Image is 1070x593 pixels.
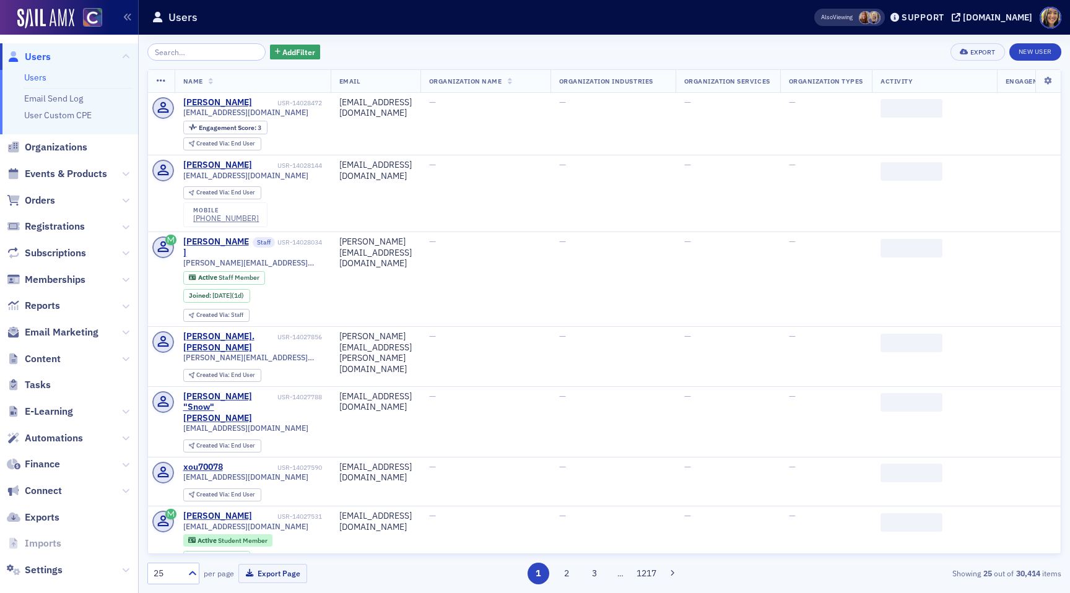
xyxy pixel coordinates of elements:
[684,510,691,521] span: —
[183,289,250,303] div: Joined: 2025-09-16 00:00:00
[25,50,51,64] span: Users
[147,43,266,61] input: Search…
[25,246,86,260] span: Subscriptions
[881,393,942,412] span: ‌
[198,273,219,282] span: Active
[183,439,261,452] div: Created Via: End User
[881,513,942,532] span: ‌
[881,99,942,118] span: ‌
[339,391,412,413] div: [EMAIL_ADDRESS][DOMAIN_NAME]
[1009,43,1061,61] a: New User
[25,326,98,339] span: Email Marketing
[25,194,55,207] span: Orders
[74,8,102,29] a: View Homepage
[7,299,60,313] a: Reports
[7,537,61,550] a: Imports
[183,271,266,285] div: Active: Active: Staff Member
[789,236,796,247] span: —
[429,461,436,472] span: —
[789,77,863,85] span: Organization Types
[193,214,259,223] a: [PHONE_NUMBER]
[684,461,691,472] span: —
[7,273,85,287] a: Memberships
[25,378,51,392] span: Tasks
[183,186,261,199] div: Created Via: End User
[183,236,251,258] a: [PERSON_NAME]
[559,331,566,342] span: —
[183,137,261,150] div: Created Via: End User
[429,236,436,247] span: —
[277,238,322,246] div: USR-14028034
[636,563,658,584] button: 1217
[25,484,62,498] span: Connect
[25,537,61,550] span: Imports
[183,331,276,353] a: [PERSON_NAME].[PERSON_NAME]
[789,461,796,472] span: —
[7,431,83,445] a: Automations
[25,167,107,181] span: Events & Products
[25,511,59,524] span: Exports
[339,331,412,374] div: [PERSON_NAME][EMAIL_ADDRESS][PERSON_NAME][DOMAIN_NAME]
[559,77,653,85] span: Organization Industries
[183,534,273,547] div: Active: Active: Student Member
[24,93,83,104] a: Email Send Log
[429,77,502,85] span: Organization Name
[183,97,252,108] a: [PERSON_NAME]
[189,274,259,282] a: Active Staff Member
[196,491,255,498] div: End User
[7,511,59,524] a: Exports
[199,123,258,132] span: Engagement Score :
[25,352,61,366] span: Content
[339,236,412,269] div: [PERSON_NAME][EMAIL_ADDRESS][DOMAIN_NAME]
[339,462,412,483] div: [EMAIL_ADDRESS][DOMAIN_NAME]
[7,326,98,339] a: Email Marketing
[559,461,566,472] span: —
[183,353,322,362] span: [PERSON_NAME][EMAIL_ADDRESS][PERSON_NAME][DOMAIN_NAME]
[183,160,252,171] a: [PERSON_NAME]
[24,110,92,121] a: User Custom CPE
[881,239,942,258] span: ‌
[789,331,796,342] span: —
[196,371,231,379] span: Created Via :
[196,372,255,379] div: End User
[7,50,51,64] a: Users
[684,391,691,402] span: —
[17,9,74,28] a: SailAMX
[612,568,629,579] span: …
[7,141,87,154] a: Organizations
[7,246,86,260] a: Subscriptions
[183,391,276,424] a: [PERSON_NAME] "Snow" [PERSON_NAME]
[684,97,691,108] span: —
[168,10,198,25] h1: Users
[970,49,996,56] div: Export
[183,369,261,382] div: Created Via: End User
[183,423,308,433] span: [EMAIL_ADDRESS][DOMAIN_NAME]
[183,462,223,473] div: xou70078
[789,97,796,108] span: —
[25,273,85,287] span: Memberships
[429,331,436,342] span: —
[282,46,315,58] span: Add Filter
[270,45,321,60] button: AddFilter
[559,236,566,247] span: —
[183,551,250,565] div: Joined: 2025-09-15 00:00:00
[555,563,577,584] button: 2
[25,141,87,154] span: Organizations
[25,457,60,471] span: Finance
[25,405,73,418] span: E-Learning
[950,43,1004,61] button: Export
[254,162,322,170] div: USR-14028144
[196,312,243,319] div: Staff
[196,188,231,196] span: Created Via :
[183,121,267,134] div: Engagement Score: 3
[684,331,691,342] span: —
[254,513,322,521] div: USR-14027531
[881,162,942,181] span: ‌
[7,352,61,366] a: Content
[196,141,255,147] div: End User
[859,11,872,24] span: Sheila Duggan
